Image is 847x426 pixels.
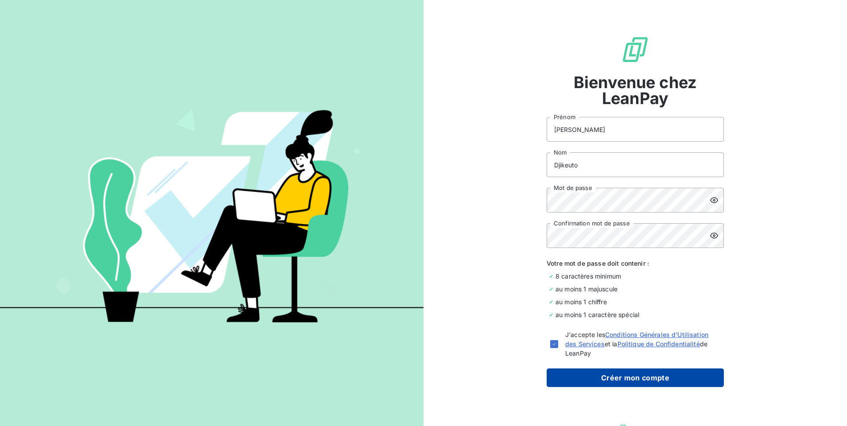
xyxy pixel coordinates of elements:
span: Votre mot de passe doit contenir : [547,259,724,268]
input: placeholder [547,117,724,142]
span: Bienvenue chez LeanPay [547,74,724,106]
a: Politique de Confidentialité [618,340,700,348]
span: au moins 1 majuscule [556,284,618,294]
span: au moins 1 caractère spécial [556,310,639,319]
a: Conditions Générales d'Utilisation des Services [565,331,708,348]
img: logo sigle [621,35,649,64]
span: J'accepte les et la de LeanPay [565,330,720,358]
button: Créer mon compte [547,368,724,387]
span: 8 caractères minimum [556,271,621,281]
input: placeholder [547,152,724,177]
span: au moins 1 chiffre [556,297,607,306]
